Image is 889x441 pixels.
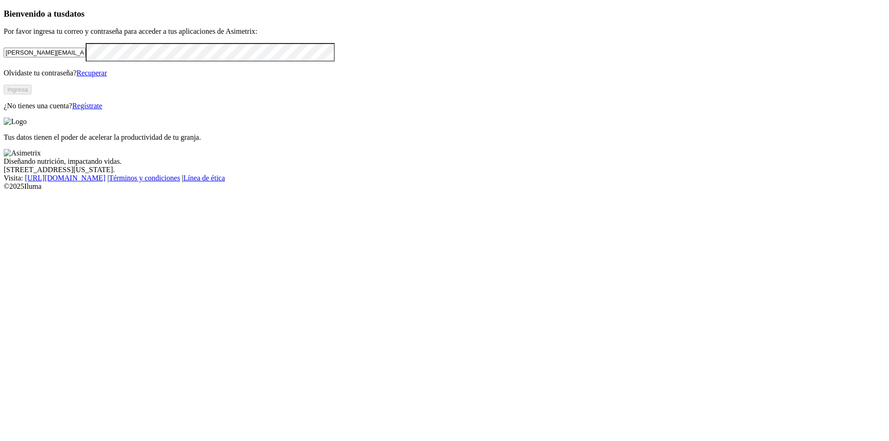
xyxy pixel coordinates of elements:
[183,174,225,182] a: Línea de ética
[4,48,86,57] input: Tu correo
[65,9,85,19] span: datos
[4,118,27,126] img: Logo
[4,85,31,94] button: Ingresa
[109,174,180,182] a: Términos y condiciones
[25,174,106,182] a: [URL][DOMAIN_NAME]
[4,166,885,174] div: [STREET_ADDRESS][US_STATE].
[4,102,885,110] p: ¿No tienes una cuenta?
[4,27,885,36] p: Por favor ingresa tu correo y contraseña para acceder a tus aplicaciones de Asimetrix:
[76,69,107,77] a: Recuperar
[4,182,885,191] div: © 2025 Iluma
[4,133,885,142] p: Tus datos tienen el poder de acelerar la productividad de tu granja.
[4,9,885,19] h3: Bienvenido a tus
[4,157,885,166] div: Diseñando nutrición, impactando vidas.
[4,69,885,77] p: Olvidaste tu contraseña?
[72,102,102,110] a: Regístrate
[4,174,885,182] div: Visita : | |
[4,149,41,157] img: Asimetrix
